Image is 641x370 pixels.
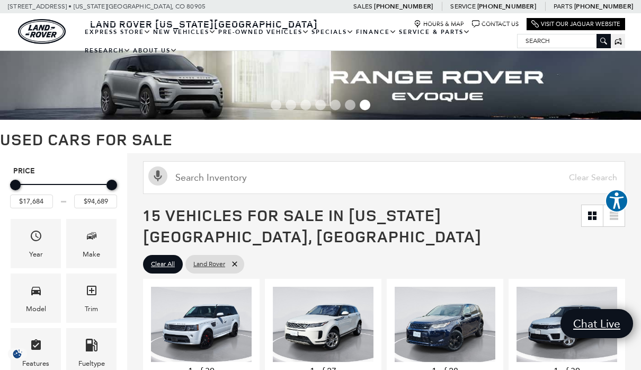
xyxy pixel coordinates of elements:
a: Pre-Owned Vehicles [217,23,310,41]
input: Maximum [74,195,117,208]
span: Go to slide 5 [330,100,341,110]
span: Fueltype [85,336,98,358]
div: 1 / 2 [395,287,495,363]
input: Search [518,34,610,47]
img: Land Rover [18,19,66,44]
img: 2018 Land Rover Range Rover Sport HSE 1 [517,287,617,363]
span: Features [30,336,42,358]
div: 1 / 2 [151,287,252,363]
h5: Price [13,166,114,176]
div: Price [10,176,117,208]
div: YearYear [11,219,61,268]
aside: Accessibility Help Desk [605,189,628,215]
button: Explore your accessibility options [605,189,628,213]
div: MakeMake [66,219,117,268]
div: Minimum Price [10,180,21,190]
a: [PHONE_NUMBER] [574,2,633,11]
span: Go to slide 4 [315,100,326,110]
a: Grid View [582,205,603,226]
a: Hours & Map [414,20,464,28]
img: 2020 Land Rover Range Rover Evoque S 1 [273,287,373,363]
a: New Vehicles [152,23,217,41]
a: land-rover [18,19,66,44]
span: Go to slide 3 [300,100,311,110]
span: Chat Live [568,316,626,331]
span: Land Rover [US_STATE][GEOGRAPHIC_DATA] [90,17,318,30]
a: Research [84,41,132,60]
a: [PHONE_NUMBER] [477,2,536,11]
div: Trim [85,303,98,315]
img: 2013 Land Rover Range Rover Sport Supercharged 1 [151,287,252,363]
a: Finance [355,23,398,41]
span: Land Rover [193,258,225,271]
input: Minimum [10,195,53,208]
span: Clear All [151,258,175,271]
a: Specials [310,23,355,41]
div: Model [26,303,46,315]
a: [STREET_ADDRESS] • [US_STATE][GEOGRAPHIC_DATA], CO 80905 [8,3,206,10]
a: About Us [132,41,179,60]
section: Click to Open Cookie Consent Modal [5,348,30,359]
img: 2022 Land Rover Discovery Sport S R-Dynamic 1 [395,287,495,363]
a: Contact Us [472,20,519,28]
a: Chat Live [560,309,633,338]
svg: Click to toggle on voice search [148,166,167,186]
div: 1 / 2 [273,287,373,363]
span: Go to slide 2 [286,100,296,110]
span: Parts [554,3,573,10]
nav: Main Navigation [84,23,517,60]
div: TrimTrim [66,274,117,323]
span: Go to slide 1 [271,100,281,110]
div: Features [22,358,49,369]
a: Land Rover [US_STATE][GEOGRAPHIC_DATA] [84,17,324,30]
a: Visit Our Jaguar Website [531,20,620,28]
img: Opt-Out Icon [5,348,30,359]
span: Model [30,281,42,303]
div: Make [83,249,100,260]
span: Go to slide 7 [360,100,370,110]
div: Year [29,249,43,260]
a: EXPRESS STORE [84,23,152,41]
span: Year [30,227,42,249]
div: Fueltype [78,358,105,369]
span: Make [85,227,98,249]
div: 1 / 2 [517,287,617,363]
span: Go to slide 6 [345,100,355,110]
div: ModelModel [11,274,61,323]
div: Maximum Price [106,180,117,190]
input: Search Inventory [143,161,625,194]
a: [PHONE_NUMBER] [374,2,433,11]
span: Trim [85,281,98,303]
span: Sales [353,3,372,10]
span: Service [450,3,475,10]
a: Service & Parts [398,23,471,41]
span: 15 Vehicles for Sale in [US_STATE][GEOGRAPHIC_DATA], [GEOGRAPHIC_DATA] [143,204,482,247]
